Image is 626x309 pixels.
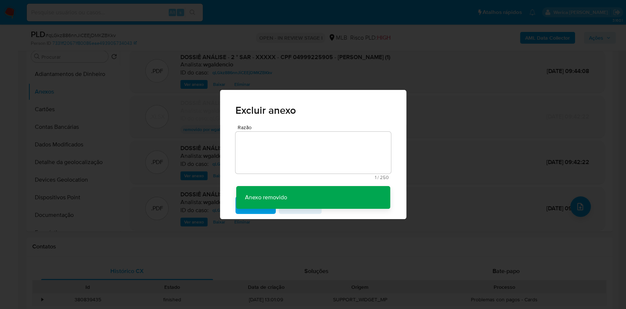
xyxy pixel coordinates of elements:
span: Excluir anexo [235,105,391,116]
span: Máximo 250 caracteres [238,175,389,180]
p: Anexo removido [236,186,296,209]
span: Cancelar [288,197,312,213]
span: Eliminar [245,197,266,213]
textarea: Razão [235,132,391,174]
div: Excluir anexo [220,90,406,219]
span: Razão [238,125,393,130]
button: Eliminar [235,196,276,214]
